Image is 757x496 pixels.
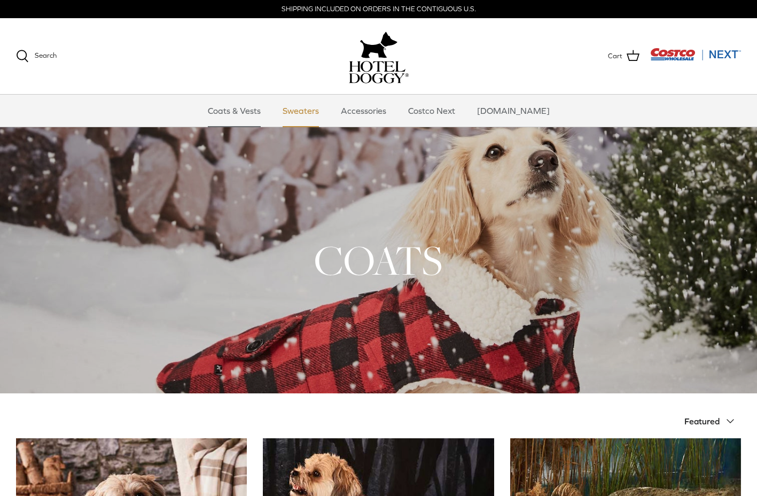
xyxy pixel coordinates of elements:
a: Sweaters [273,95,329,127]
img: hoteldoggycom [349,61,409,83]
span: Cart [608,51,622,62]
img: hoteldoggy.com [360,29,397,61]
a: Accessories [331,95,396,127]
span: Search [35,51,57,59]
a: Cart [608,49,639,63]
a: hoteldoggy.com hoteldoggycom [349,29,409,83]
h1: COATS [16,234,741,286]
a: Costco Next [399,95,465,127]
button: Featured [684,409,741,433]
img: Costco Next [650,48,741,61]
a: Coats & Vests [198,95,270,127]
a: Visit Costco Next [650,55,741,63]
a: Search [16,50,57,63]
span: Featured [684,416,720,426]
a: [DOMAIN_NAME] [467,95,559,127]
